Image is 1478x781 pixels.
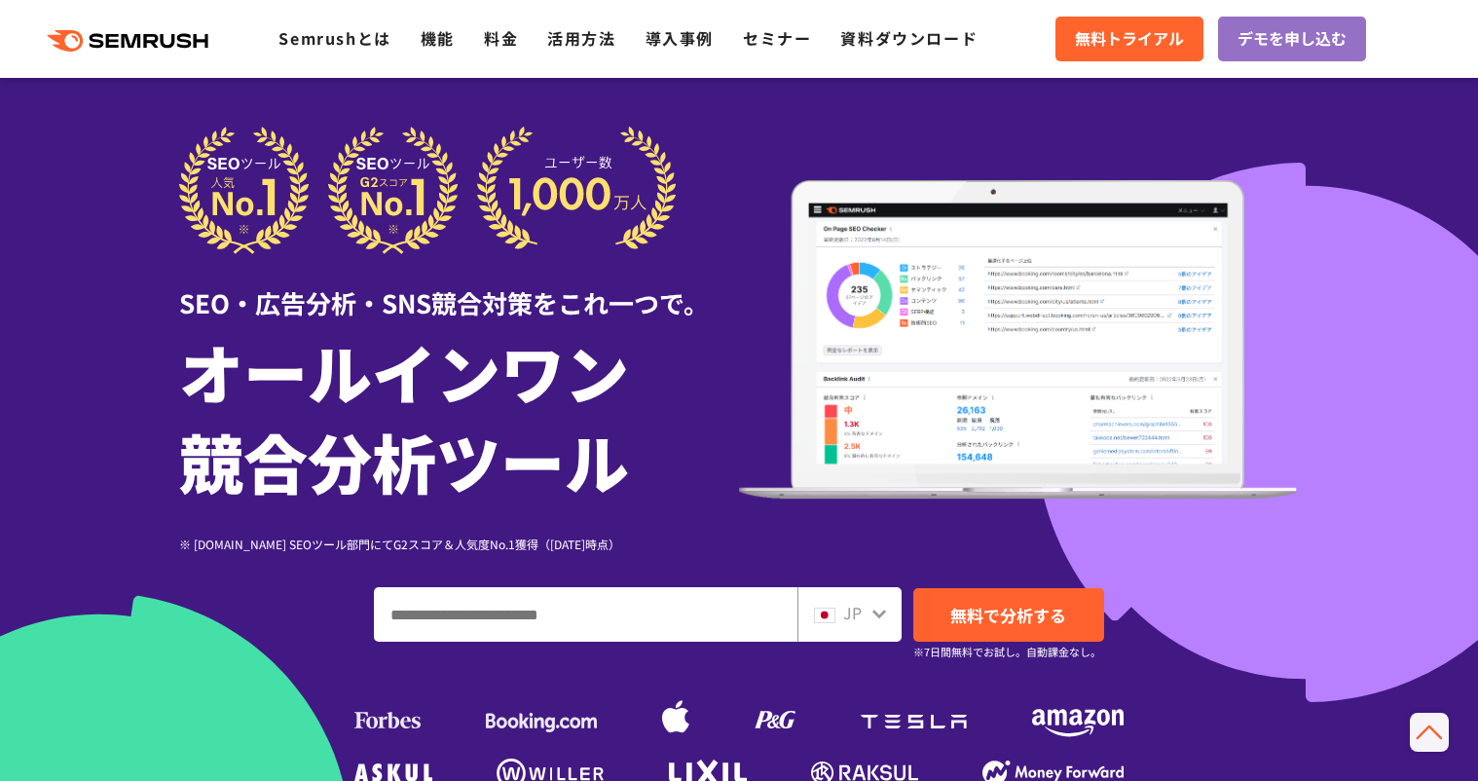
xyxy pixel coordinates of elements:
[1238,26,1347,52] span: デモを申し込む
[840,26,978,50] a: 資料ダウンロード
[484,26,518,50] a: 料金
[547,26,615,50] a: 活用方法
[375,588,796,641] input: ドメイン、キーワードまたはURLを入力してください
[1055,17,1203,61] a: 無料トライアル
[743,26,811,50] a: セミナー
[421,26,455,50] a: 機能
[1075,26,1184,52] span: 無料トライアル
[179,535,739,553] div: ※ [DOMAIN_NAME] SEOツール部門にてG2スコア＆人気度No.1獲得（[DATE]時点）
[950,603,1066,627] span: 無料で分析する
[913,588,1104,642] a: 無料で分析する
[913,643,1101,661] small: ※7日間無料でお試し。自動課金なし。
[646,26,714,50] a: 導入事例
[179,254,739,321] div: SEO・広告分析・SNS競合対策をこれ一つで。
[278,26,390,50] a: Semrushとは
[843,601,862,624] span: JP
[179,326,739,505] h1: オールインワン 競合分析ツール
[1218,17,1366,61] a: デモを申し込む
